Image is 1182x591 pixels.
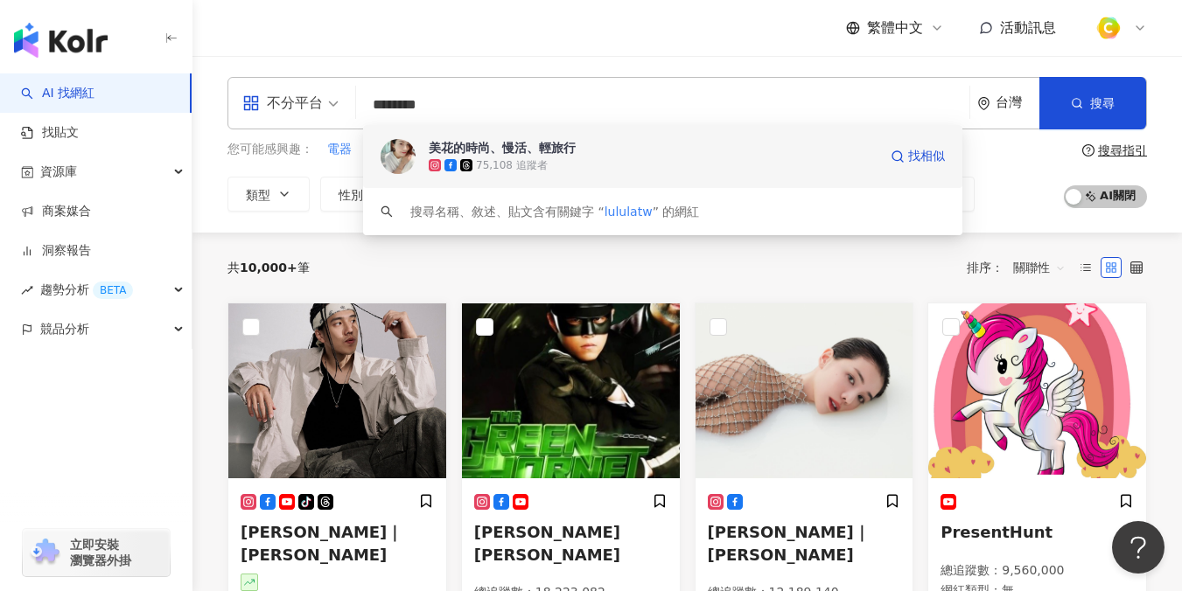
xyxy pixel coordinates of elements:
[242,94,260,112] span: appstore
[381,139,416,174] img: KOL Avatar
[240,261,297,275] span: 10,000+
[429,139,576,156] div: 美花的時尚、慢活、輕旅行
[891,139,945,174] a: 找相似
[14,23,108,58] img: logo
[708,523,870,563] span: [PERSON_NAME]｜[PERSON_NAME]
[227,261,310,275] div: 共 筆
[867,18,923,38] span: 繁體中文
[242,89,323,117] div: 不分平台
[1000,19,1056,36] span: 活動訊息
[605,205,653,219] span: lululatw
[40,270,133,309] span: 趨勢分析
[928,303,1146,478] img: KOL Avatar
[93,282,133,299] div: BETA
[227,177,310,212] button: 類型
[381,205,393,218] span: search
[23,529,170,576] a: chrome extension立即安裝 瀏覽器外掛
[476,158,548,173] div: 75,108 追蹤者
[967,254,1075,282] div: 排序：
[70,537,131,568] span: 立即安裝 瀏覽器外掛
[474,523,620,563] span: [PERSON_NAME] [PERSON_NAME]
[941,523,1053,541] span: PresentHunt
[996,95,1039,110] div: 台灣
[462,303,680,478] img: KOL Avatar
[1092,11,1125,45] img: %E6%96%B9%E5%BD%A2%E7%B4%94.png
[21,85,94,102] a: searchAI 找網紅
[326,140,353,159] button: 電器
[1112,521,1165,574] iframe: Help Scout Beacon - Open
[908,148,945,165] span: 找相似
[28,539,62,567] img: chrome extension
[1082,144,1095,156] span: question-circle
[977,97,990,110] span: environment
[1098,143,1147,157] div: 搜尋指引
[40,309,89,349] span: 競品分析
[696,303,913,478] img: KOL Avatar
[21,284,33,296] span: rise
[327,141,352,158] span: 電器
[40,152,77,191] span: 資源庫
[1013,254,1066,282] span: 關聯性
[1090,96,1115,110] span: 搜尋
[320,177,402,212] button: 性別
[21,242,91,260] a: 洞察報告
[228,303,446,478] img: KOL Avatar
[21,203,91,220] a: 商案媒合
[1039,77,1146,129] button: 搜尋
[241,523,402,563] span: [PERSON_NAME]｜[PERSON_NAME]
[246,188,270,202] span: 類型
[339,188,363,202] span: 性別
[21,124,79,142] a: 找貼文
[410,202,699,221] div: 搜尋名稱、敘述、貼文含有關鍵字 “ ” 的網紅
[227,141,313,158] span: 您可能感興趣：
[941,562,1134,580] p: 總追蹤數 ： 9,560,000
